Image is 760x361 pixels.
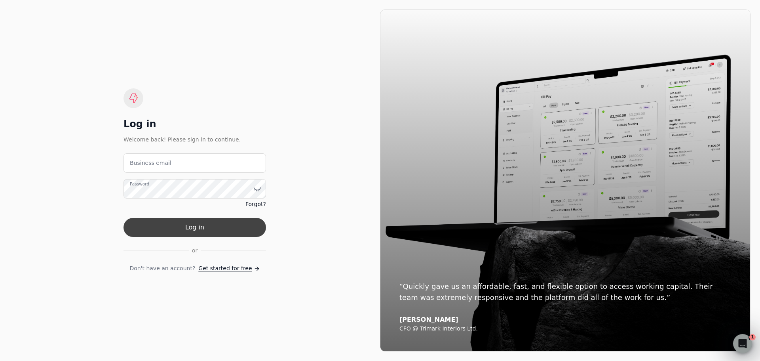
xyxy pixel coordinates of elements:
[399,316,731,324] div: [PERSON_NAME]
[123,218,266,237] button: Log in
[130,181,149,187] label: Password
[733,334,752,353] iframe: Intercom live chat
[123,118,266,130] div: Log in
[399,281,731,303] div: “Quickly gave us an affordable, fast, and flexible option to access working capital. Their team w...
[198,264,252,273] span: Get started for free
[399,325,731,332] div: CFO @ Trimark Interiors Ltd.
[129,264,195,273] span: Don't have an account?
[198,264,260,273] a: Get started for free
[245,200,266,208] a: Forgot?
[123,135,266,144] div: Welcome back! Please sign in to continue.
[130,159,171,167] label: Business email
[749,334,756,340] span: 1
[192,246,198,255] span: or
